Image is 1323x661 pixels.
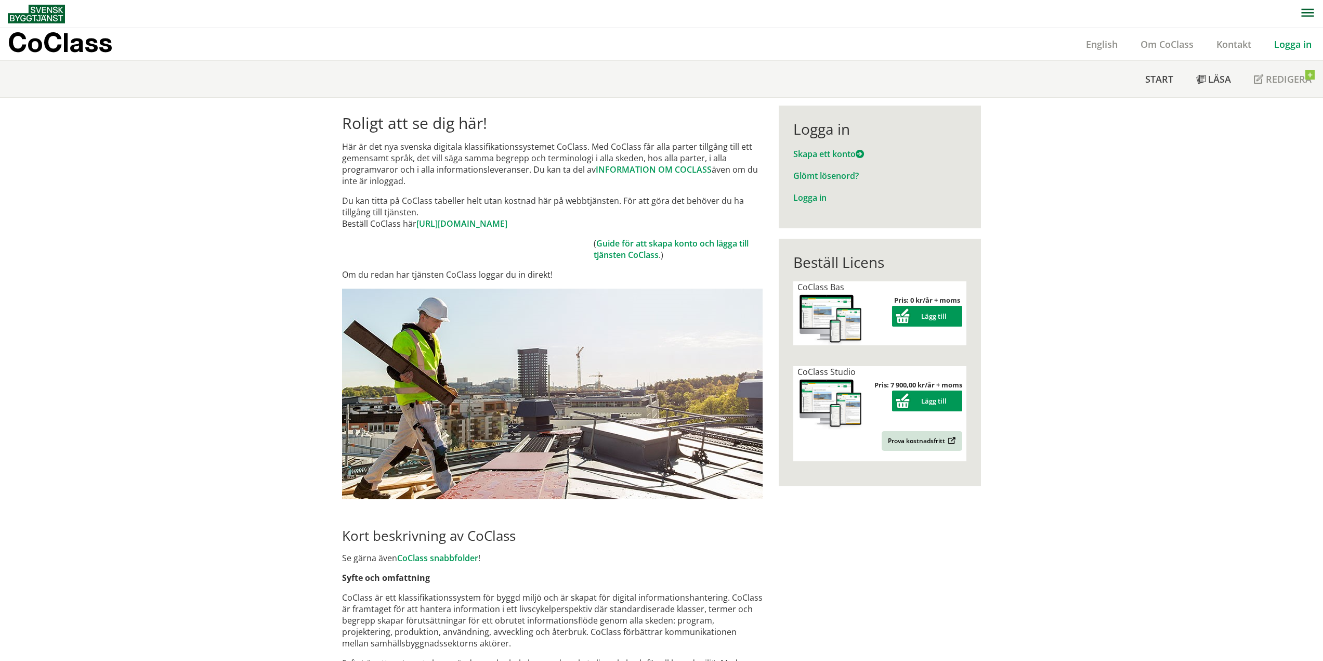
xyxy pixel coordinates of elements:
[1129,38,1205,50] a: Om CoClass
[594,238,749,261] a: Guide för att skapa konto och lägga till tjänsten CoClass
[793,192,827,203] a: Logga in
[793,148,864,160] a: Skapa ett konto
[342,592,763,649] p: CoClass är ett klassifikationssystem för byggd miljö och är skapat för digital informationshanter...
[793,253,966,271] div: Beställ Licens
[1145,73,1173,85] span: Start
[882,431,962,451] a: Prova kostnadsfritt
[1075,38,1129,50] a: English
[946,437,956,445] img: Outbound.png
[793,170,859,182] a: Glömt lösenord?
[797,366,856,378] span: CoClass Studio
[397,552,478,564] a: CoClass snabbfolder
[342,195,763,229] p: Du kan titta på CoClass tabeller helt utan kostnad här på webbtjänsten. För att göra det behöver ...
[416,218,507,229] a: [URL][DOMAIN_NAME]
[1205,38,1263,50] a: Kontakt
[342,527,763,544] h2: Kort beskrivning av CoClass
[594,238,763,261] td: ( .)
[596,164,712,175] a: INFORMATION OM COCLASS
[342,114,763,133] h1: Roligt att se dig här!
[797,293,864,345] img: coclass-license.jpg
[1134,61,1185,97] a: Start
[342,572,430,584] strong: Syfte och omfattning
[797,378,864,430] img: coclass-license.jpg
[874,380,962,390] strong: Pris: 7 900,00 kr/år + moms
[894,295,960,305] strong: Pris: 0 kr/år + moms
[342,269,763,280] p: Om du redan har tjänsten CoClass loggar du in direkt!
[793,120,966,138] div: Logga in
[342,552,763,564] p: Se gärna även !
[8,5,65,23] img: Svensk Byggtjänst
[797,281,844,293] span: CoClass Bas
[892,312,962,321] a: Lägg till
[8,36,112,48] p: CoClass
[342,289,763,499] img: login.jpg
[892,306,962,327] button: Lägg till
[342,141,763,187] p: Här är det nya svenska digitala klassifikationssystemet CoClass. Med CoClass får alla parter till...
[1263,38,1323,50] a: Logga in
[8,28,135,60] a: CoClass
[1208,73,1231,85] span: Läsa
[892,396,962,406] a: Lägg till
[1185,61,1242,97] a: Läsa
[892,391,962,411] button: Lägg till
